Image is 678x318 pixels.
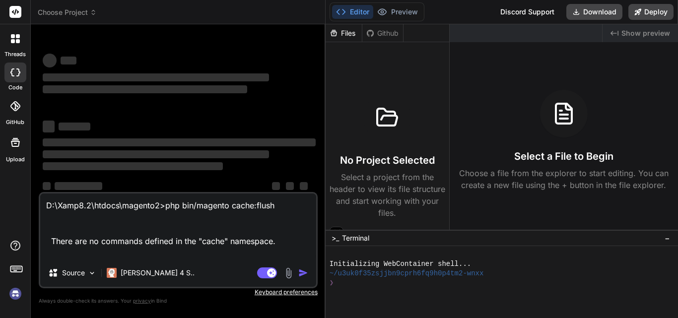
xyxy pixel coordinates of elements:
[107,268,117,278] img: Claude 4 Sonnet
[298,268,308,278] img: icon
[133,298,151,304] span: privacy
[514,149,613,163] h3: Select a File to Begin
[43,85,247,93] span: ‌
[330,259,471,269] span: Initializing WebContainer shell...
[6,155,25,164] label: Upload
[362,28,403,38] div: Github
[43,121,55,132] span: ‌
[332,5,373,19] button: Editor
[55,182,102,190] span: ‌
[39,288,318,296] p: Keyboard preferences
[43,182,51,190] span: ‌
[272,182,280,190] span: ‌
[43,54,57,67] span: ‌
[330,269,484,278] span: ~/u3uk0f35zsjjbn9cprh6fq9h0p4tm2-wnxx
[330,171,445,219] p: Select a project from the header to view its file structure and start working with your files.
[494,4,560,20] div: Discord Support
[665,233,670,243] span: −
[663,230,672,246] button: −
[43,138,316,146] span: ‌
[300,182,308,190] span: ‌
[566,4,622,20] button: Download
[88,269,96,277] img: Pick Models
[332,233,339,243] span: >_
[43,150,269,158] span: ‌
[7,285,24,302] img: signin
[121,268,195,278] p: [PERSON_NAME] 4 S..
[39,296,318,306] p: Always double-check its answers. Your in Bind
[621,28,670,38] span: Show preview
[340,153,435,167] h3: No Project Selected
[43,162,223,170] span: ‌
[286,182,294,190] span: ‌
[6,118,24,127] label: GitHub
[330,278,335,288] span: ❯
[453,167,675,191] p: Choose a file from the explorer to start editing. You can create a new file using the + button in...
[43,73,269,81] span: ‌
[628,4,674,20] button: Deploy
[59,123,90,130] span: ‌
[373,5,422,19] button: Preview
[40,193,316,259] textarea: D:\Xamp8.2\htdocs\magento2>php bin/magento cache:flush There are no commands defined in the "cach...
[38,7,97,17] span: Choose Project
[8,83,22,92] label: code
[4,50,26,59] label: threads
[62,268,85,278] p: Source
[283,267,294,279] img: attachment
[326,28,362,38] div: Files
[61,57,76,64] span: ‌
[342,233,369,243] span: Terminal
